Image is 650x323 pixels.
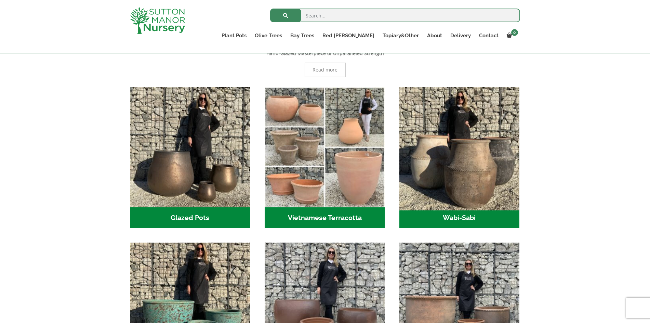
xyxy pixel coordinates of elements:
[399,87,519,228] a: Visit product category Wabi-Sabi
[251,31,286,40] a: Olive Trees
[130,87,250,207] img: Glazed Pots
[130,207,250,229] h2: Glazed Pots
[475,31,503,40] a: Contact
[511,29,518,36] span: 0
[503,31,520,40] a: 0
[130,7,185,34] img: logo
[286,31,318,40] a: Bay Trees
[217,31,251,40] a: Plant Pots
[396,84,522,210] img: Wabi-Sabi
[130,87,250,228] a: Visit product category Glazed Pots
[399,207,519,229] h2: Wabi-Sabi
[265,87,385,207] img: Vietnamese Terracotta
[265,87,385,228] a: Visit product category Vietnamese Terracotta
[270,9,520,22] input: Search...
[446,31,475,40] a: Delivery
[318,31,379,40] a: Red [PERSON_NAME]
[265,207,385,229] h2: Vietnamese Terracotta
[423,31,446,40] a: About
[313,67,337,72] span: Read more
[379,31,423,40] a: Topiary&Other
